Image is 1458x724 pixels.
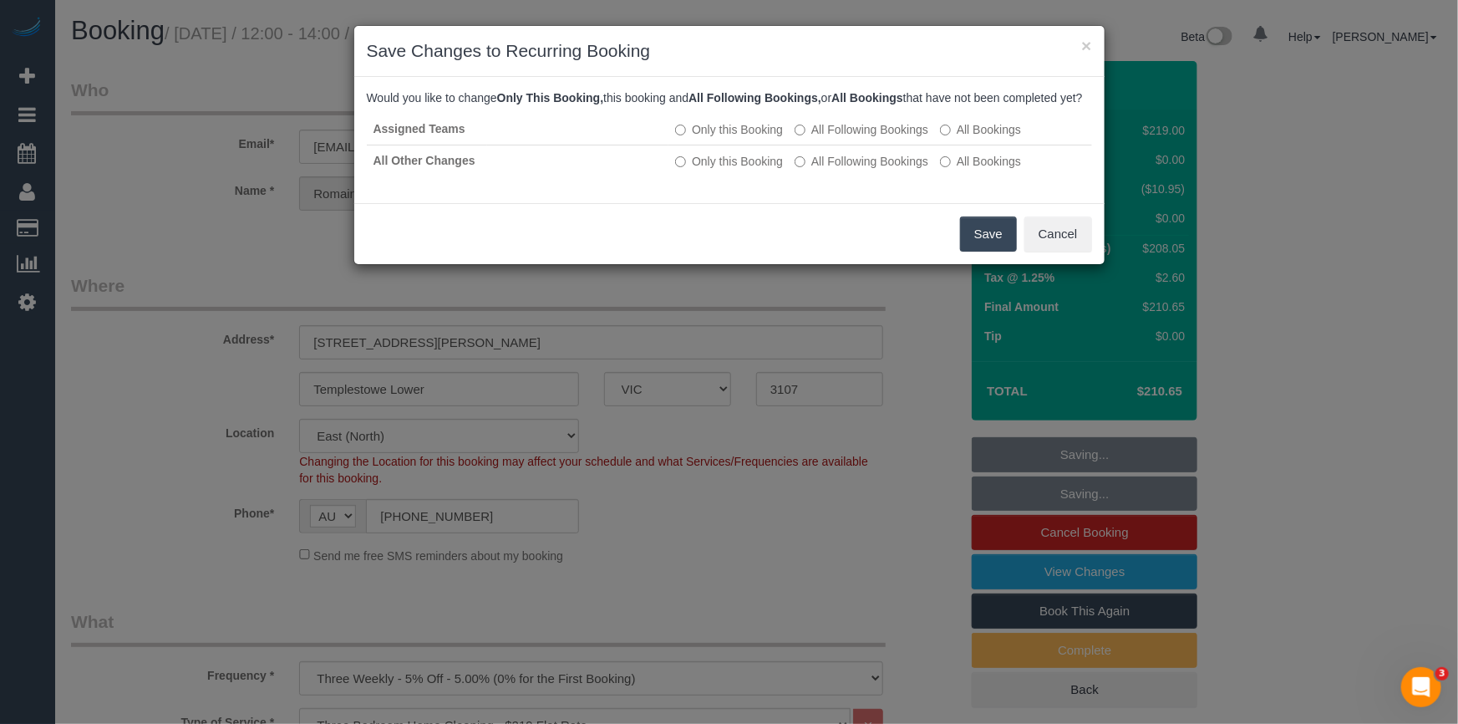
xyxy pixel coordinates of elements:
[1435,667,1449,681] span: 3
[675,156,686,167] input: Only this Booking
[675,125,686,135] input: Only this Booking
[367,38,1092,64] h3: Save Changes to Recurring Booking
[1024,217,1092,252] button: Cancel
[940,153,1021,170] label: All bookings that have not been completed yet will be changed.
[795,156,805,167] input: All Following Bookings
[940,121,1021,138] label: All bookings that have not been completed yet will be changed.
[373,154,475,167] strong: All Other Changes
[367,89,1092,106] p: Would you like to change this booking and or that have not been completed yet?
[675,121,783,138] label: All other bookings in the series will remain the same.
[1081,37,1091,54] button: ×
[940,156,951,167] input: All Bookings
[795,153,928,170] label: This and all the bookings after it will be changed.
[960,217,1017,252] button: Save
[795,121,928,138] label: This and all the bookings after it will be changed.
[940,125,951,135] input: All Bookings
[497,91,604,105] b: Only This Booking,
[688,91,821,105] b: All Following Bookings,
[795,125,805,135] input: All Following Bookings
[831,91,903,105] b: All Bookings
[1401,667,1441,707] iframe: Intercom live chat
[373,122,465,135] strong: Assigned Teams
[675,153,783,170] label: All other bookings in the series will remain the same.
